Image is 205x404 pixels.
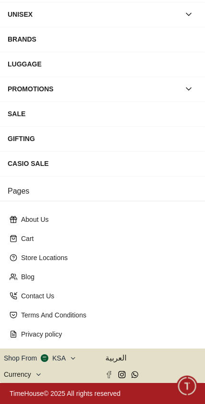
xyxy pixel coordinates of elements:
[105,371,113,378] a: Facebook
[21,272,192,282] p: Blog
[177,376,198,397] div: Chat Widget
[105,352,201,364] button: العربية
[8,105,197,122] div: SALE
[118,371,125,378] a: Instagram
[41,354,48,362] img: Saudi Arabia
[8,80,180,98] div: PROMOTIONS
[8,55,197,73] div: LUGGAGE
[4,370,35,379] div: Currency
[21,215,192,224] p: About Us
[8,31,197,48] div: BRANDS
[4,352,77,364] button: Shop FromKSA
[21,310,192,320] p: Terms And Conditions
[21,234,192,243] p: Cart
[21,253,192,262] p: Store Locations
[10,390,121,397] a: TimeHouse© 2025 All rights reserved
[8,155,197,172] div: CASIO SALE
[131,371,138,378] a: Whatsapp
[21,329,192,339] p: Privacy policy
[8,6,180,23] div: UNISEX
[8,130,197,147] div: GIFTING
[21,291,192,301] p: Contact Us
